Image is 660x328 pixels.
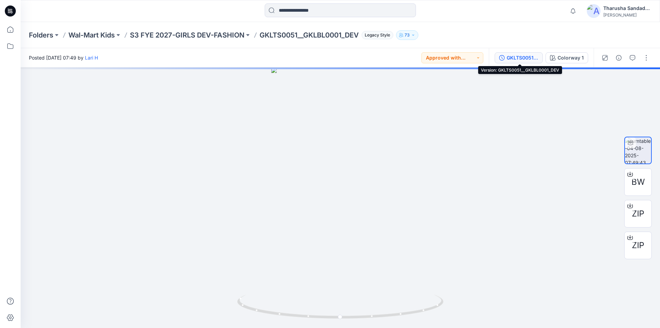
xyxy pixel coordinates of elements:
img: avatar [587,4,601,18]
div: Tharusha Sandadeepa [603,4,651,12]
span: Posted [DATE] 07:49 by [29,54,98,61]
button: GKLTS0051__GKLBL0001_DEV [495,52,543,63]
div: GKLTS0051__GKLBL0001_DEV [507,54,538,62]
span: ZIP [632,208,644,220]
a: Folders [29,30,53,40]
div: Colorway 1 [558,54,584,62]
button: Legacy Style [359,30,393,40]
a: Lari H [85,55,98,61]
button: 73 [396,30,418,40]
p: GKLTS0051__GKLBL0001_DEV [260,30,359,40]
img: turntable-04-08-2025-07:49:43 [625,137,651,163]
span: BW [631,176,645,188]
span: ZIP [632,239,644,252]
span: Legacy Style [362,31,393,39]
div: [PERSON_NAME] [603,12,651,18]
a: Wal-Mart Kids [68,30,115,40]
button: Colorway 1 [546,52,588,63]
a: S3 FYE 2027-GIRLS DEV-FASHION [130,30,244,40]
p: 73 [405,31,410,39]
button: Details [613,52,624,63]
